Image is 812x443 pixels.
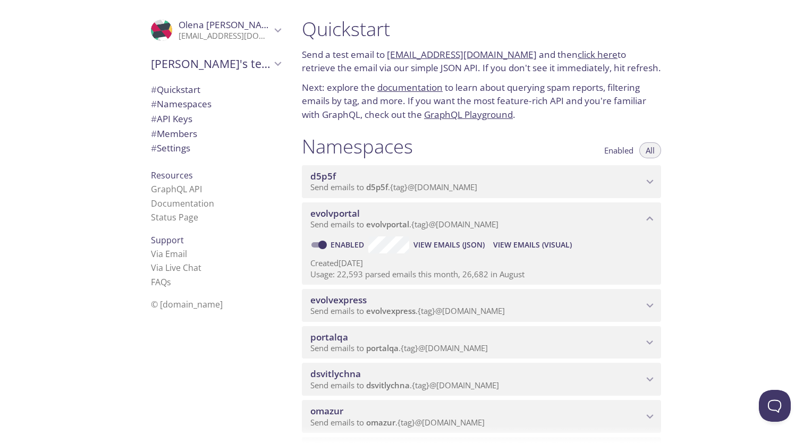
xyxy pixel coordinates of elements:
a: Via Email [151,248,187,260]
a: GraphQL API [151,183,202,195]
span: Support [151,234,184,246]
button: View Emails (Visual) [489,236,576,253]
span: s [167,276,171,288]
span: # [151,127,157,140]
span: Send emails to . {tag} @[DOMAIN_NAME] [310,417,485,428]
a: Via Live Chat [151,262,201,274]
h1: Namespaces [302,134,413,158]
div: evolvexpress namespace [302,289,661,322]
span: evolvexpress [310,294,367,306]
div: dsvitlychna namespace [302,363,661,396]
div: omazur namespace [302,400,661,433]
span: Namespaces [151,98,212,110]
div: portalqa namespace [302,326,661,359]
h1: Quickstart [302,17,661,41]
span: © [DOMAIN_NAME] [151,299,223,310]
div: evolvportal namespace [302,202,661,235]
span: Settings [151,142,190,154]
div: Evolv's team [142,50,289,78]
span: Resources [151,169,193,181]
span: portalqa [310,331,348,343]
span: d5p5f [366,182,388,192]
span: [PERSON_NAME]'s team [151,56,271,71]
a: Enabled [329,240,368,250]
p: Send a test email to and then to retrieve the email via our simple JSON API. If you don't see it ... [302,48,661,75]
button: View Emails (JSON) [409,236,489,253]
p: [EMAIL_ADDRESS][DOMAIN_NAME] [179,31,271,41]
a: [EMAIL_ADDRESS][DOMAIN_NAME] [387,48,537,61]
span: d5p5f [310,170,336,182]
div: Team Settings [142,141,289,156]
span: Olena [PERSON_NAME] [179,19,278,31]
p: Created [DATE] [310,258,653,269]
a: Status Page [151,211,198,223]
span: Send emails to . {tag} @[DOMAIN_NAME] [310,343,488,353]
a: Documentation [151,198,214,209]
div: Quickstart [142,82,289,97]
div: d5p5f namespace [302,165,661,198]
span: API Keys [151,113,192,125]
span: evolvportal [366,219,409,229]
p: Usage: 22,593 parsed emails this month, 26,682 in August [310,269,653,280]
a: GraphQL Playground [424,108,513,121]
span: View Emails (JSON) [413,238,485,251]
span: portalqa [366,343,399,353]
span: # [151,113,157,125]
span: Quickstart [151,83,200,96]
span: evolvexpress [366,305,416,316]
span: Send emails to . {tag} @[DOMAIN_NAME] [310,182,477,192]
div: API Keys [142,112,289,126]
span: Send emails to . {tag} @[DOMAIN_NAME] [310,219,498,229]
div: Namespaces [142,97,289,112]
span: omazur [366,417,395,428]
div: Olena Shafran [142,13,289,48]
span: Members [151,127,197,140]
span: # [151,83,157,96]
span: # [151,98,157,110]
iframe: Help Scout Beacon - Open [759,390,791,422]
span: dsvitlychna [310,368,361,380]
a: documentation [377,81,443,93]
a: FAQ [151,276,171,288]
span: View Emails (Visual) [493,238,572,251]
span: evolvportal [310,207,360,219]
span: # [151,142,157,154]
p: Next: explore the to learn about querying spam reports, filtering emails by tag, and more. If you... [302,81,661,122]
button: Enabled [598,142,640,158]
span: Send emails to . {tag} @[DOMAIN_NAME] [310,380,499,390]
span: omazur [310,405,343,417]
span: Send emails to . {tag} @[DOMAIN_NAME] [310,305,505,316]
button: All [639,142,661,158]
span: dsvitlychna [366,380,410,390]
a: click here [578,48,618,61]
div: Members [142,126,289,141]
